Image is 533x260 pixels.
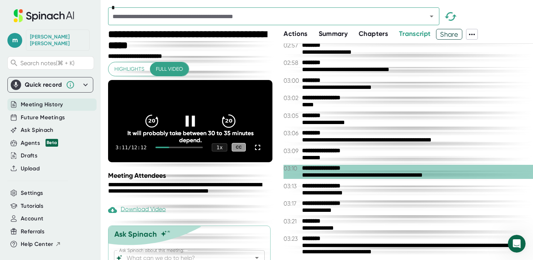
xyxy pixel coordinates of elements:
[359,29,388,39] button: Chapters
[319,29,348,39] button: Summary
[108,171,274,180] div: Meeting Attendees
[150,62,189,76] button: Full video
[284,165,300,172] span: 03:10
[124,130,256,144] div: It will probably take between 30 to 35 minutes depend.
[426,11,437,21] button: Open
[11,77,90,92] div: Quick record
[284,147,300,154] span: 03:09
[21,202,43,210] button: Tutorials
[21,139,58,147] div: Agents
[114,230,157,239] div: Ask Spinach
[399,30,431,38] span: Transcript
[21,151,37,160] button: Drafts
[284,30,307,38] span: Actions
[284,218,300,225] span: 03:21
[115,144,147,150] div: 3:11 / 12:12
[46,139,58,147] div: Beta
[108,206,166,214] div: Download Video
[284,42,300,49] span: 02:57
[399,29,431,39] button: Transcript
[436,28,462,41] span: Share
[156,64,183,74] span: Full video
[21,100,63,109] button: Meeting History
[21,240,53,249] span: Help Center
[21,240,61,249] button: Help Center
[284,200,300,207] span: 03:17
[20,60,74,67] span: Search notes (⌘ + K)
[284,94,300,101] span: 03:02
[319,30,348,38] span: Summary
[21,164,40,173] button: Upload
[21,126,54,134] button: Ask Spinach
[284,112,300,119] span: 03:05
[284,77,300,84] span: 03:00
[284,29,307,39] button: Actions
[284,130,300,137] span: 03:06
[108,62,150,76] button: Highlights
[21,113,65,122] button: Future Meetings
[21,214,43,223] button: Account
[284,235,300,242] span: 03:23
[7,33,22,48] span: m
[21,189,43,197] button: Settings
[21,139,58,147] button: Agents Beta
[25,81,62,89] div: Quick record
[284,59,300,66] span: 02:58
[436,29,462,40] button: Share
[30,34,86,47] div: Melanie Bott
[232,143,246,151] div: CC
[284,183,300,190] span: 03:13
[21,227,44,236] button: Referrals
[359,30,388,38] span: Chapters
[114,64,144,74] span: Highlights
[508,235,526,253] iframe: Intercom live chat
[212,143,227,151] div: 1 x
